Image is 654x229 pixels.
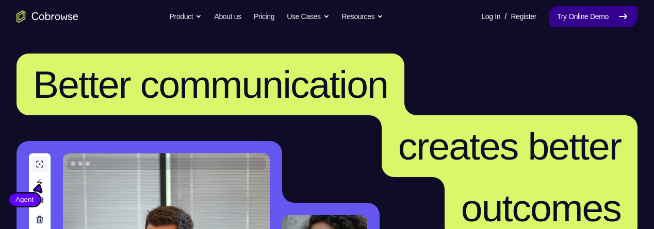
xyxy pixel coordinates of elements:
span: creates better [398,125,621,168]
span: Better communication [33,63,388,106]
button: Use Cases [287,6,329,27]
a: Pricing [254,6,274,27]
a: Go to the home page [17,10,78,23]
a: Try Online Demo [549,6,637,27]
button: Product [170,6,202,27]
span: / [504,10,506,23]
a: Register [511,6,536,27]
button: Resources [342,6,384,27]
a: About us [214,6,241,27]
a: Log In [481,6,500,27]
